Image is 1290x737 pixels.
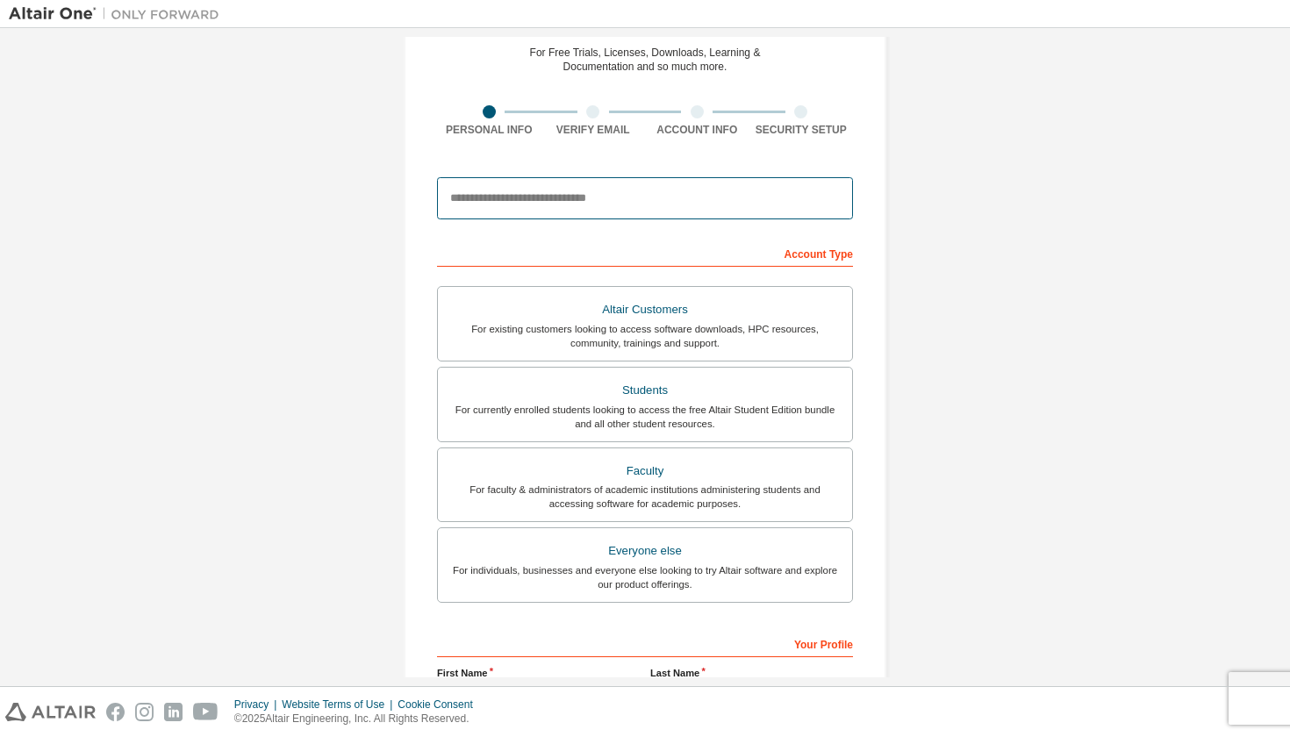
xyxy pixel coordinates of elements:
[282,698,398,712] div: Website Terms of Use
[437,666,640,680] label: First Name
[448,322,842,350] div: For existing customers looking to access software downloads, HPC resources, community, trainings ...
[645,123,749,137] div: Account Info
[448,403,842,431] div: For currently enrolled students looking to access the free Altair Student Edition bundle and all ...
[234,712,484,726] p: © 2025 Altair Engineering, Inc. All Rights Reserved.
[448,539,842,563] div: Everyone else
[448,459,842,483] div: Faculty
[448,483,842,511] div: For faculty & administrators of academic institutions administering students and accessing softwa...
[530,46,761,74] div: For Free Trials, Licenses, Downloads, Learning & Documentation and so much more.
[437,239,853,267] div: Account Type
[135,703,154,721] img: instagram.svg
[106,703,125,721] img: facebook.svg
[437,123,541,137] div: Personal Info
[398,698,483,712] div: Cookie Consent
[193,703,219,721] img: youtube.svg
[9,5,228,23] img: Altair One
[749,123,854,137] div: Security Setup
[448,297,842,322] div: Altair Customers
[437,629,853,657] div: Your Profile
[234,698,282,712] div: Privacy
[448,378,842,403] div: Students
[650,666,853,680] label: Last Name
[541,123,646,137] div: Verify Email
[164,703,183,721] img: linkedin.svg
[448,563,842,591] div: For individuals, businesses and everyone else looking to try Altair software and explore our prod...
[5,703,96,721] img: altair_logo.svg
